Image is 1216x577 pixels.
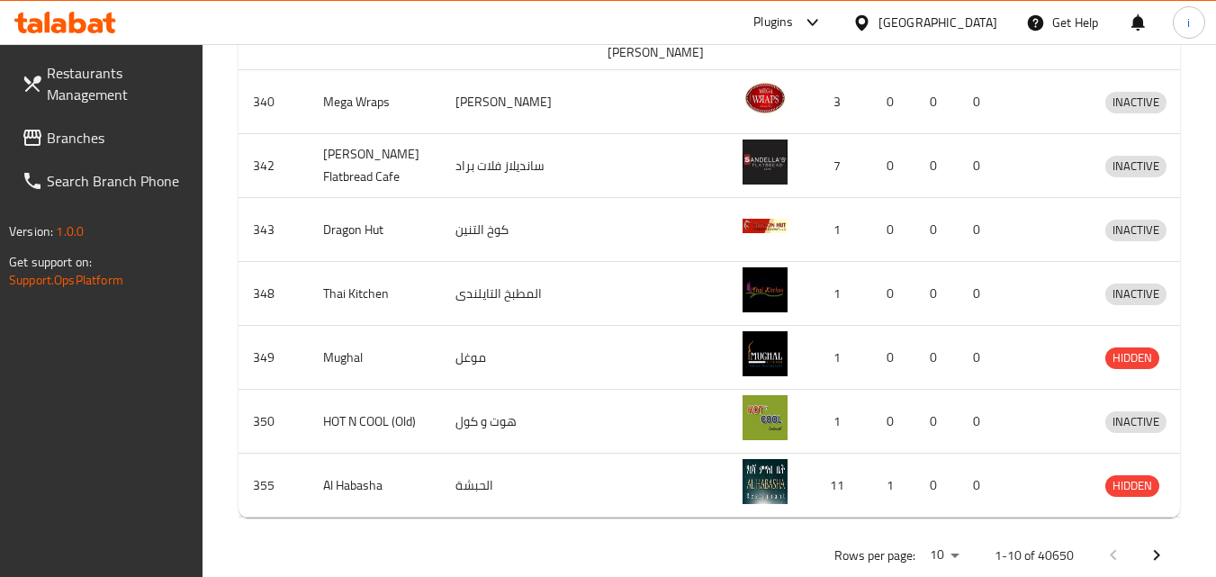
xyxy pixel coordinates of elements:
td: 1 [809,198,872,262]
div: Plugins [753,12,793,33]
td: 340 [239,70,309,134]
td: كوخ التنين [441,198,593,262]
td: [PERSON_NAME] Flatbread Cafe [309,134,441,198]
td: 0 [915,134,959,198]
td: 355 [239,454,309,518]
div: HIDDEN [1105,475,1159,497]
td: 350 [239,390,309,454]
td: 1 [809,326,872,390]
td: 0 [959,454,1002,518]
button: Next page [1135,534,1178,577]
div: INACTIVE [1105,411,1166,433]
p: 1-10 of 40650 [995,545,1074,567]
div: [GEOGRAPHIC_DATA] [878,13,997,32]
td: 1 [809,390,872,454]
td: 0 [915,198,959,262]
td: 0 [872,198,915,262]
td: 0 [872,390,915,454]
td: 0 [872,70,915,134]
div: INACTIVE [1105,284,1166,305]
span: Version: [9,220,53,243]
td: 0 [915,70,959,134]
span: 1.0.0 [56,220,84,243]
td: 11 [809,454,872,518]
td: Mega Wraps [309,70,441,134]
div: INACTIVE [1105,220,1166,241]
td: 0 [959,390,1002,454]
span: INACTIVE [1105,220,1166,240]
td: 0 [959,198,1002,262]
div: INACTIVE [1105,156,1166,177]
td: Dragon Hut [309,198,441,262]
td: 0 [959,134,1002,198]
a: Branches [7,116,203,159]
span: INACTIVE [1105,156,1166,176]
td: المطبخ التايلندى [441,262,593,326]
td: 349 [239,326,309,390]
img: Sandella's Flatbread Cafe [743,140,788,185]
div: Rows per page: [923,542,966,569]
td: HOT N COOL (Old) [309,390,441,454]
td: 0 [915,454,959,518]
span: Branches [47,127,189,149]
td: 0 [959,326,1002,390]
span: Get support on: [9,250,92,274]
td: 0 [959,70,1002,134]
td: 7 [809,134,872,198]
td: 348 [239,262,309,326]
div: HIDDEN [1105,347,1159,369]
td: 3 [809,70,872,134]
p: Rows per page: [834,545,915,567]
td: سانديلاز فلات براد [441,134,593,198]
span: Search Branch Phone [47,170,189,192]
img: HOT N COOL (Old) [743,395,788,440]
img: Mega Wraps [743,76,788,121]
img: Mughal [743,331,788,376]
td: الحبشة [441,454,593,518]
img: Al Habasha [743,459,788,504]
a: Support.OpsPlatform [9,268,123,292]
td: Mughal [309,326,441,390]
td: 342 [239,134,309,198]
td: هوت و كول [441,390,593,454]
td: Thai Kitchen [309,262,441,326]
td: 0 [872,134,915,198]
td: [PERSON_NAME] [441,70,593,134]
td: 0 [959,262,1002,326]
td: 1 [809,262,872,326]
span: INACTIVE [1105,411,1166,432]
span: HIDDEN [1105,475,1159,496]
td: 1 [872,454,915,518]
td: موغل [441,326,593,390]
td: 0 [872,262,915,326]
td: Al Habasha [309,454,441,518]
img: Thai Kitchen [743,267,788,312]
a: Restaurants Management [7,51,203,116]
span: Restaurants Management [47,62,189,105]
span: i [1187,13,1190,32]
td: 343 [239,198,309,262]
span: INACTIVE [1105,92,1166,113]
span: HIDDEN [1105,347,1159,368]
td: 0 [915,262,959,326]
td: 0 [915,390,959,454]
td: 0 [872,326,915,390]
td: 0 [915,326,959,390]
img: Dragon Hut [743,203,788,248]
a: Search Branch Phone [7,159,203,203]
span: INACTIVE [1105,284,1166,304]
